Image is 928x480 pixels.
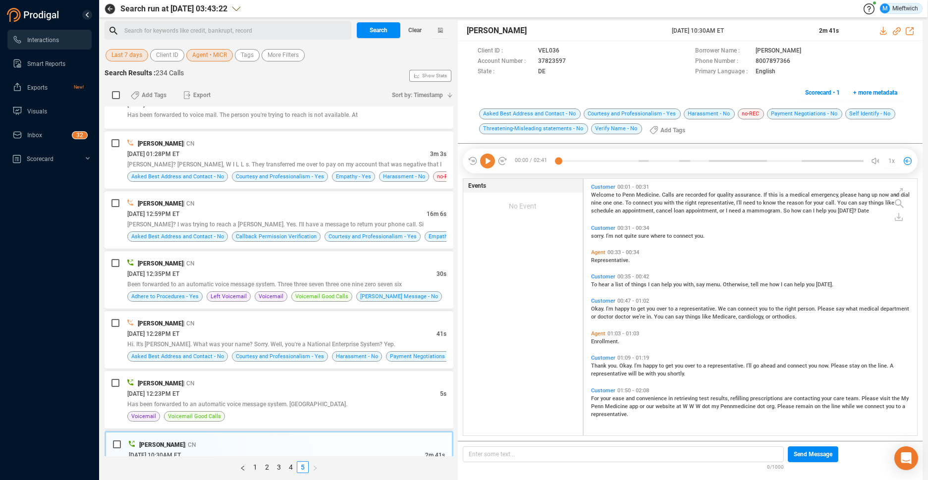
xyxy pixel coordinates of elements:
span: and [890,192,901,198]
span: department [880,306,909,312]
span: Courtesy and Professionalism - Yes [236,352,324,361]
span: Harassment - No [383,172,425,181]
span: Add Tags [142,87,166,103]
span: Please [818,306,836,312]
span: right [685,200,698,206]
span: Interactions [27,37,59,44]
span: hear [599,281,611,288]
span: Clear [408,22,422,38]
span: Enrollment. [591,338,619,345]
button: Last 7 days [106,49,148,61]
span: Add Tags [660,122,685,138]
a: Visuals [12,101,84,121]
span: I [813,208,816,214]
span: | CN [183,320,195,327]
span: orthodics. [772,314,797,320]
span: Export [193,87,211,103]
li: Exports [7,77,92,97]
span: call. [825,200,837,206]
p: 3 [76,132,80,142]
span: not [615,233,624,239]
span: or [765,314,772,320]
span: your [600,395,612,402]
span: the [892,395,901,402]
span: can [665,314,675,320]
button: Client ID [150,49,184,61]
span: happy [643,363,659,369]
button: Scorecard • 1 [800,85,845,101]
span: line. [878,363,890,369]
span: appointment, [622,208,656,214]
span: stay [849,363,861,369]
sup: 32 [72,132,87,139]
span: list [615,281,625,288]
span: Agent • MICR [192,49,227,61]
span: [PERSON_NAME] [138,380,183,387]
span: medical [859,306,880,312]
span: Medicare, [712,314,738,320]
span: for [805,200,814,206]
span: [PERSON_NAME]? I was trying to reach a [PERSON_NAME]. Yes. I'll have a message to return your pho... [127,221,424,228]
span: 30s [437,270,446,277]
span: and [777,363,787,369]
button: Clear [400,22,430,38]
span: with, [683,281,696,288]
span: connect [633,200,654,206]
button: 1x [885,154,899,168]
span: say [836,306,846,312]
span: [PERSON_NAME] Message - No [360,292,438,301]
span: things [685,314,702,320]
button: Tags [235,49,260,61]
span: the [869,363,878,369]
span: with [664,200,676,206]
span: You [837,200,848,206]
button: Add Tags [125,87,172,103]
span: to [631,306,637,312]
span: Left Voicemail [211,292,247,301]
span: cardiology, [738,314,765,320]
a: Interactions [12,30,84,50]
span: of [625,281,631,288]
span: help [794,281,806,288]
span: care [833,395,846,402]
img: prodigal-logo [7,8,61,22]
a: ExportsNew! [12,77,84,97]
span: the [775,306,785,312]
span: like [702,314,712,320]
span: need [729,208,742,214]
span: quality [717,192,735,198]
span: website [655,403,676,410]
span: Visuals [27,108,47,115]
span: can [727,306,738,312]
span: we're [632,314,647,320]
span: prescriptions [750,395,784,402]
span: contacting [794,395,821,402]
li: Visuals [7,101,92,121]
span: medical [790,192,811,198]
span: be [638,371,646,377]
span: Empathy - Yes [336,172,371,181]
span: cancel [656,208,674,214]
span: Date [858,208,869,214]
span: Client ID [156,49,178,61]
span: dot [702,403,711,410]
span: convenience [636,395,668,402]
span: representative. [708,363,746,369]
span: over [685,363,697,369]
span: To [625,200,633,206]
span: right [785,306,798,312]
span: More Filters [268,49,299,61]
li: Smart Reports [7,53,92,73]
span: W [689,403,696,410]
span: happy [615,306,631,312]
button: Agent • MICR [186,49,233,61]
span: a [742,208,747,214]
span: the [676,200,685,206]
span: Medicine. [636,192,662,198]
span: Penn [591,403,605,410]
span: Otherwise, [723,281,751,288]
span: can [848,200,859,206]
span: can [651,281,661,288]
span: retrieving [674,395,699,402]
span: Calls [662,192,676,198]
